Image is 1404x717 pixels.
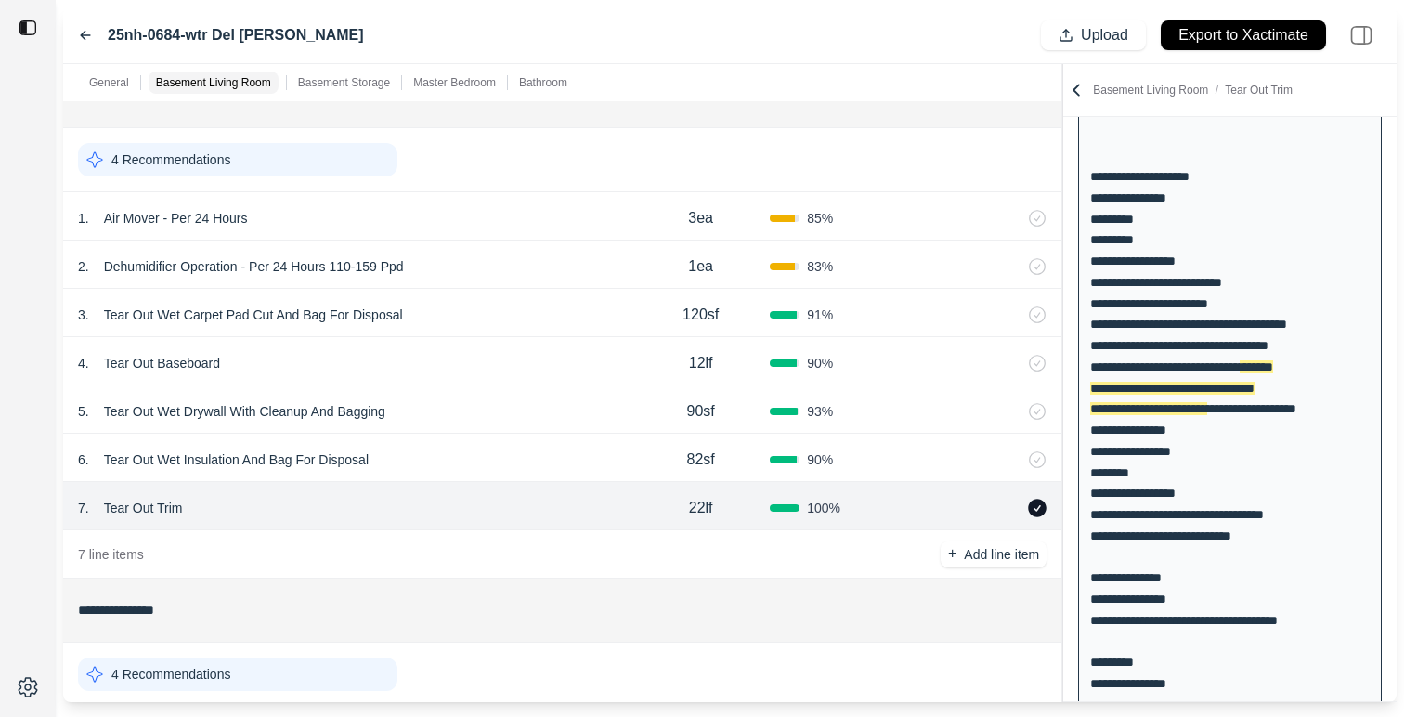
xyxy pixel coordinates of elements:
[19,19,37,37] img: toggle sidebar
[97,254,411,280] p: Dehumidifier Operation - Per 24 Hours 110-159 Ppd
[948,543,956,565] p: +
[689,497,713,519] p: 22lf
[78,402,89,421] p: 5 .
[807,499,840,517] span: 100 %
[1208,84,1225,97] span: /
[78,209,89,228] p: 1 .
[413,75,496,90] p: Master Bedroom
[78,545,144,564] p: 7 line items
[97,495,190,521] p: Tear Out Trim
[111,665,230,684] p: 4 Recommendations
[964,545,1039,564] p: Add line item
[1225,84,1293,97] span: Tear Out Trim
[78,257,89,276] p: 2 .
[1081,25,1128,46] p: Upload
[682,304,719,326] p: 120sf
[298,75,390,90] p: Basement Storage
[108,24,364,46] label: 25nh-0684-wtr Del [PERSON_NAME]
[156,75,271,90] p: Basement Living Room
[807,402,833,421] span: 93 %
[941,541,1046,567] button: +Add line item
[1161,20,1326,50] button: Export to Xactimate
[97,205,255,231] p: Air Mover - Per 24 Hours
[807,257,833,276] span: 83 %
[687,449,715,471] p: 82sf
[97,302,410,328] p: Tear Out Wet Carpet Pad Cut And Bag For Disposal
[687,400,715,423] p: 90sf
[519,75,567,90] p: Bathroom
[97,447,376,473] p: Tear Out Wet Insulation And Bag For Disposal
[97,350,227,376] p: Tear Out Baseboard
[688,255,713,278] p: 1ea
[89,75,129,90] p: General
[807,354,833,372] span: 90 %
[1093,83,1293,98] p: Basement Living Room
[1178,25,1308,46] p: Export to Xactimate
[111,150,230,169] p: 4 Recommendations
[807,306,833,324] span: 91 %
[78,306,89,324] p: 3 .
[807,209,833,228] span: 85 %
[807,450,833,469] span: 90 %
[78,499,89,517] p: 7 .
[97,398,393,424] p: Tear Out Wet Drywall With Cleanup And Bagging
[689,352,713,374] p: 12lf
[688,207,713,229] p: 3ea
[78,354,89,372] p: 4 .
[78,450,89,469] p: 6 .
[1341,15,1382,56] img: right-panel.svg
[1041,20,1146,50] button: Upload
